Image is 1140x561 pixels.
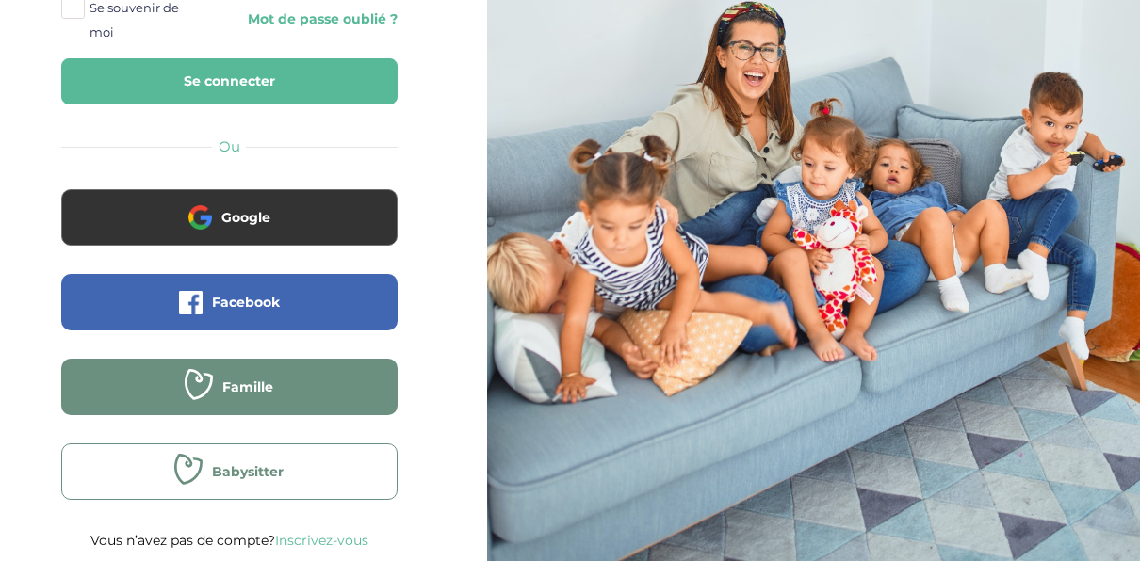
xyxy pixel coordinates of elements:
span: Famille [222,377,273,396]
span: Google [221,208,270,227]
button: Facebook [61,274,398,330]
span: Babysitter [212,462,284,481]
p: Vous n’avez pas de compte? [61,528,398,553]
a: Babysitter [61,475,398,493]
a: Mot de passe oublié ? [243,10,397,28]
button: Babysitter [61,443,398,500]
img: facebook.png [179,291,203,314]
span: Facebook [212,293,280,312]
img: google.png [188,205,212,229]
a: Facebook [61,306,398,324]
button: Se connecter [61,58,398,104]
a: Famille [61,391,398,409]
button: Famille [61,359,398,415]
a: Inscrivez-vous [275,532,368,549]
button: Google [61,189,398,246]
span: Ou [219,137,240,155]
a: Google [61,221,398,239]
